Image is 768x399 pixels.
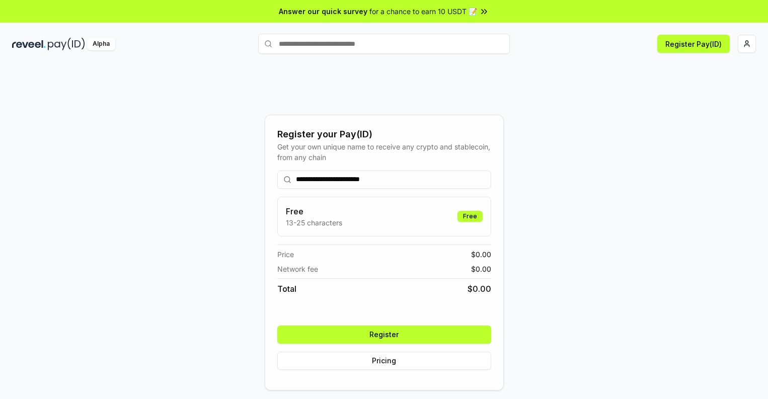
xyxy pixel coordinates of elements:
[369,6,477,17] span: for a chance to earn 10 USDT 📝
[48,38,85,50] img: pay_id
[277,326,491,344] button: Register
[471,249,491,260] span: $ 0.00
[277,352,491,370] button: Pricing
[277,249,294,260] span: Price
[277,283,296,295] span: Total
[277,127,491,141] div: Register your Pay(ID)
[87,38,115,50] div: Alpha
[468,283,491,295] span: $ 0.00
[12,38,46,50] img: reveel_dark
[286,205,342,217] h3: Free
[277,141,491,163] div: Get your own unique name to receive any crypto and stablecoin, from any chain
[657,35,730,53] button: Register Pay(ID)
[279,6,367,17] span: Answer our quick survey
[457,211,483,222] div: Free
[286,217,342,228] p: 13-25 characters
[471,264,491,274] span: $ 0.00
[277,264,318,274] span: Network fee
